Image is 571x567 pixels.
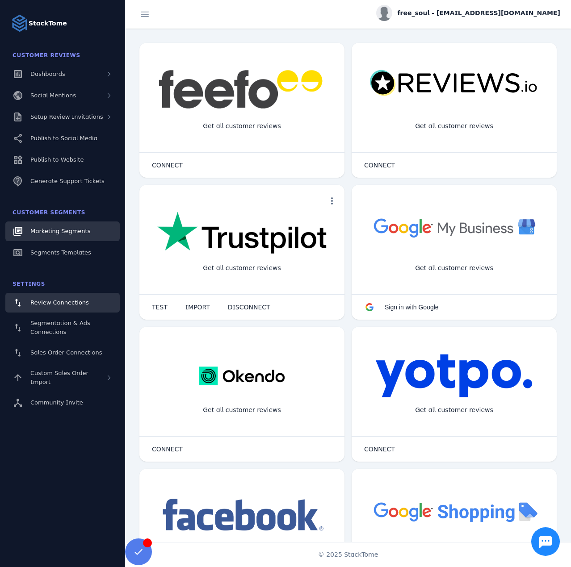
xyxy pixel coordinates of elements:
span: CONNECT [364,162,395,168]
a: Publish to Social Media [5,129,120,148]
button: IMPORT [176,298,219,316]
span: Marketing Segments [30,228,90,234]
div: Get all customer reviews [196,114,288,138]
button: DISCONNECT [219,298,279,316]
button: free_soul - [EMAIL_ADDRESS][DOMAIN_NAME] [376,5,560,21]
img: facebook.png [157,496,327,535]
a: Community Invite [5,393,120,413]
img: Logo image [11,14,29,32]
span: Customer Segments [13,209,85,216]
span: CONNECT [364,446,395,452]
span: Publish to Website [30,156,84,163]
span: CONNECT [152,446,183,452]
span: Customer Reviews [13,52,80,58]
span: CONNECT [152,162,183,168]
span: free_soul - [EMAIL_ADDRESS][DOMAIN_NAME] [398,8,560,18]
span: Community Invite [30,399,83,406]
div: Get all customer reviews [408,398,500,422]
img: reviewsio.svg [369,70,539,97]
a: Generate Support Tickets [5,171,120,191]
a: Review Connections [5,293,120,313]
span: Social Mentions [30,92,76,99]
a: Marketing Segments [5,221,120,241]
span: Settings [13,281,45,287]
span: Generate Support Tickets [30,178,105,184]
img: feefo.png [157,70,327,109]
img: okendo.webp [199,354,285,398]
span: DISCONNECT [228,304,270,310]
span: IMPORT [185,304,210,310]
span: Custom Sales Order Import [30,370,88,385]
a: Segments Templates [5,243,120,263]
span: TEST [152,304,168,310]
button: CONNECT [143,440,192,458]
span: Segments Templates [30,249,91,256]
button: CONNECT [355,156,404,174]
strong: StackTome [29,19,67,28]
a: Sales Order Connections [5,343,120,363]
div: Get all customer reviews [408,256,500,280]
span: Sign in with Google [385,304,439,311]
span: © 2025 StackTome [318,550,378,559]
div: Import Products from Google [401,540,507,564]
span: Setup Review Invitations [30,113,103,120]
img: trustpilot.png [157,212,327,255]
span: Review Connections [30,299,89,306]
button: Sign in with Google [355,298,448,316]
span: Segmentation & Ads Connections [30,320,90,335]
img: googlebusiness.png [369,212,539,243]
a: Segmentation & Ads Connections [5,314,120,341]
img: googleshopping.png [369,496,539,527]
div: Get all customer reviews [196,256,288,280]
span: Sales Order Connections [30,349,102,356]
a: Publish to Website [5,150,120,170]
button: CONNECT [143,156,192,174]
button: CONNECT [355,440,404,458]
img: yotpo.png [375,354,533,398]
img: profile.jpg [376,5,392,21]
span: Publish to Social Media [30,135,97,142]
button: TEST [143,298,176,316]
button: more [323,192,341,210]
span: Dashboards [30,71,65,77]
div: Get all customer reviews [196,398,288,422]
div: Get all customer reviews [408,114,500,138]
